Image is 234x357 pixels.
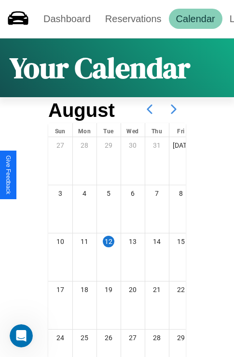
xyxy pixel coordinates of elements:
[145,330,169,346] div: 28
[73,185,96,202] div: 4
[97,330,121,346] div: 26
[169,185,193,202] div: 8
[48,100,115,121] h2: August
[48,185,72,202] div: 3
[97,123,121,137] div: Tue
[145,185,169,202] div: 7
[73,330,96,346] div: 25
[145,233,169,250] div: 14
[5,155,12,194] div: Give Feedback
[121,185,145,202] div: 6
[73,123,96,137] div: Mon
[121,123,145,137] div: Wed
[10,324,33,347] iframe: Intercom live chat
[169,9,222,29] a: Calendar
[103,236,114,247] div: 12
[48,123,72,137] div: Sun
[98,9,169,29] a: Reservations
[169,330,193,346] div: 29
[169,123,193,137] div: Fri
[73,281,96,298] div: 18
[97,281,121,298] div: 19
[97,137,121,153] div: 29
[73,233,96,250] div: 11
[145,137,169,153] div: 31
[169,233,193,250] div: 15
[169,137,193,153] div: [DATE]
[121,281,145,298] div: 20
[145,281,169,298] div: 21
[36,9,98,29] a: Dashboard
[48,281,72,298] div: 17
[121,330,145,346] div: 27
[121,233,145,250] div: 13
[169,281,193,298] div: 22
[97,185,121,202] div: 5
[48,233,72,250] div: 10
[48,330,72,346] div: 24
[121,137,145,153] div: 30
[10,48,190,88] h1: Your Calendar
[145,123,169,137] div: Thu
[73,137,96,153] div: 28
[48,137,72,153] div: 27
